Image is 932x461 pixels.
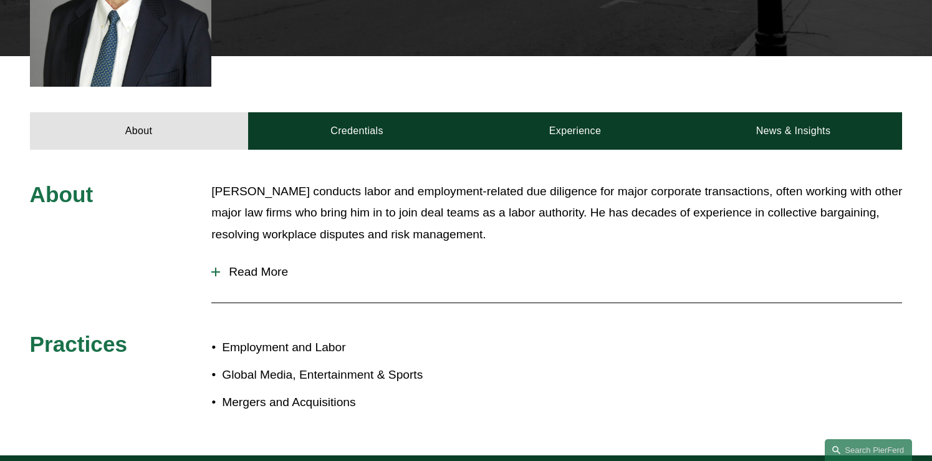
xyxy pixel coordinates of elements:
[220,265,902,279] span: Read More
[30,112,248,150] a: About
[211,256,902,288] button: Read More
[30,332,128,356] span: Practices
[825,439,912,461] a: Search this site
[222,364,466,386] p: Global Media, Entertainment & Sports
[248,112,466,150] a: Credentials
[222,392,466,414] p: Mergers and Acquisitions
[466,112,685,150] a: Experience
[222,337,466,359] p: Employment and Labor
[684,112,902,150] a: News & Insights
[30,182,94,206] span: About
[211,181,902,246] p: [PERSON_NAME] conducts labor and employment-related due diligence for major corporate transaction...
